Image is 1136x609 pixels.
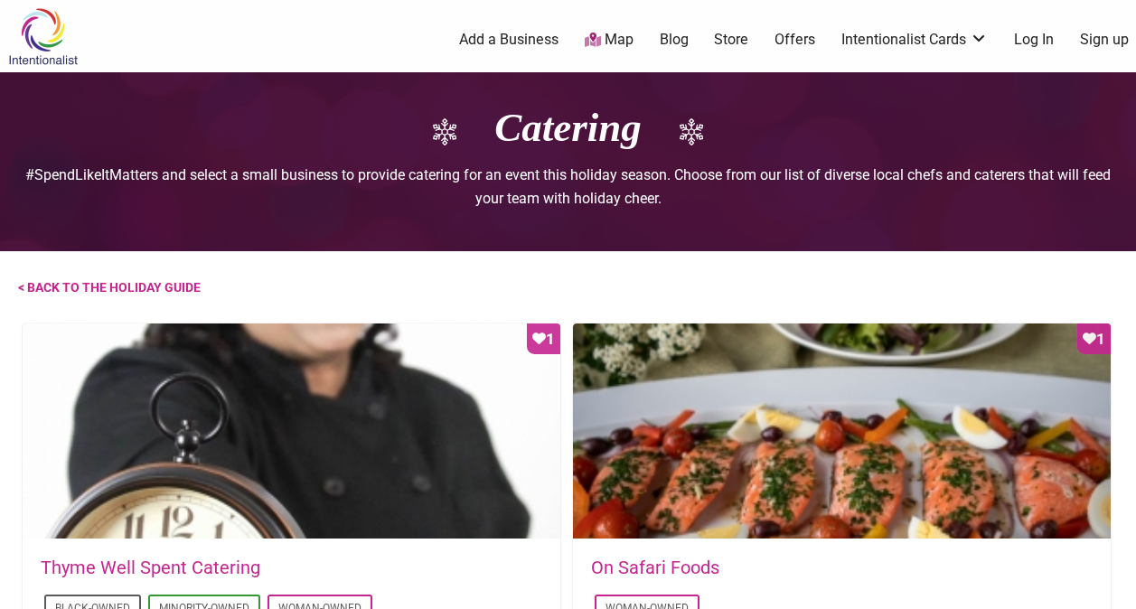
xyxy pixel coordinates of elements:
[18,251,201,323] a: < back to the holiday guide
[1014,30,1054,50] a: Log In
[642,118,741,145] img: snowflake_icon_wt.png
[591,557,719,578] a: On Safari Foods
[660,30,689,50] a: Blog
[775,30,815,50] a: Offers
[459,30,559,50] a: Add a Business
[1080,30,1129,50] a: Sign up
[841,30,988,50] a: Intentionalist Cards
[585,30,634,51] a: Map
[41,557,260,578] a: Thyme Well Spent Catering
[714,30,748,50] a: Store
[395,118,494,145] img: snowflake_icon_wt.png
[18,99,1118,156] h1: Catering
[25,166,1111,207] span: #SpendLikeItMatters and select a small business to provide catering for an event this holiday sea...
